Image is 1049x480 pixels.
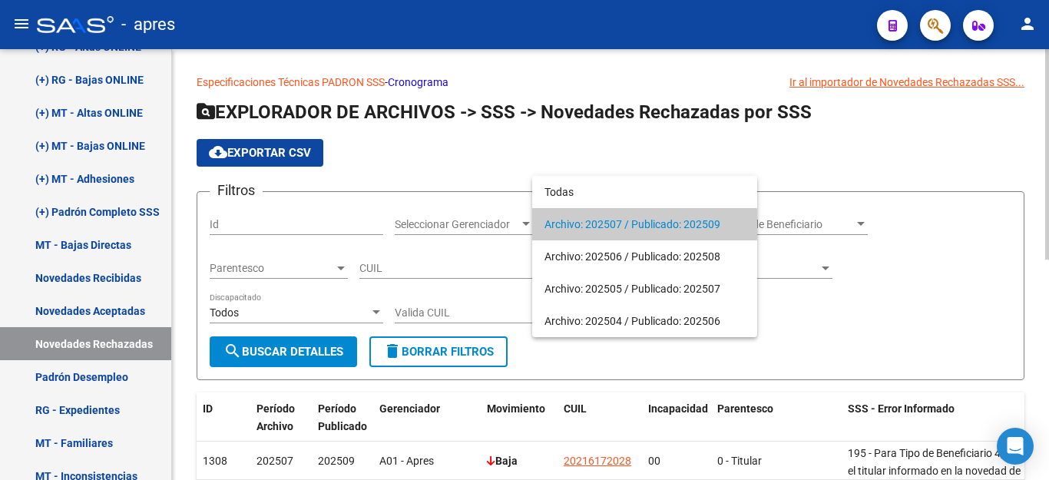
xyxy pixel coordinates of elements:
[544,273,745,305] span: Archivo: 202505 / Publicado: 202507
[544,208,745,240] span: Archivo: 202507 / Publicado: 202509
[544,305,745,337] span: Archivo: 202504 / Publicado: 202506
[544,176,745,208] span: Todas
[544,240,745,273] span: Archivo: 202506 / Publicado: 202508
[997,428,1034,465] div: Open Intercom Messenger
